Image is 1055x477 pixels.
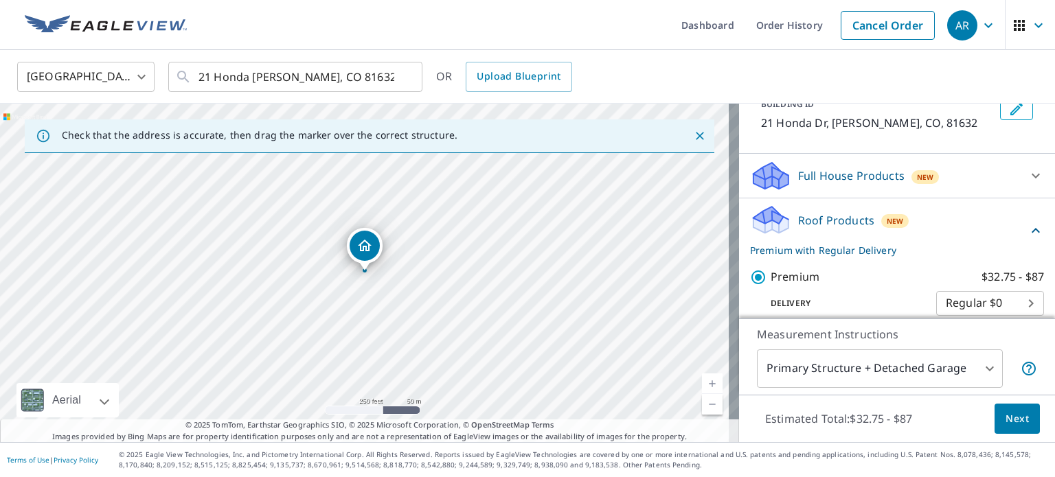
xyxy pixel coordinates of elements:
[17,58,155,96] div: [GEOGRAPHIC_DATA]
[16,383,119,417] div: Aerial
[471,419,529,430] a: OpenStreetMap
[947,10,977,40] div: AR
[1006,410,1029,428] span: Next
[750,297,936,310] p: Delivery
[436,62,572,92] div: OR
[1021,360,1037,377] span: Your report will include the primary structure and a detached garage if one exists.
[750,204,1044,257] div: Roof ProductsNewPremium with Regular Delivery
[750,159,1044,192] div: Full House ProductsNew
[7,455,49,465] a: Terms of Use
[48,383,85,417] div: Aerial
[757,326,1037,342] p: Measurement Instructions
[702,394,723,415] a: Current Level 17, Zoom Out
[1000,98,1033,120] button: Edit building 1
[691,127,709,145] button: Close
[757,349,1003,388] div: Primary Structure + Detached Garage
[754,404,923,434] p: Estimated Total: $32.75 - $87
[185,419,554,431] span: © 2025 TomTom, Earthstar Geographics SIO, © 2025 Microsoft Corporation, ©
[198,58,394,96] input: Search by address or latitude-longitude
[62,129,457,141] p: Check that the address is accurate, then drag the marker over the correct structure.
[750,243,1028,257] p: Premium with Regular Delivery
[982,268,1044,286] p: $32.75 - $87
[532,419,554,430] a: Terms
[347,228,383,270] div: Dropped pin, building 1, Residential property, 21 Honda Dr Edwards, CO 81632
[841,11,935,40] a: Cancel Order
[995,404,1040,434] button: Next
[54,455,98,465] a: Privacy Policy
[25,15,187,36] img: EV Logo
[917,172,934,183] span: New
[761,98,814,110] p: BUILDING ID
[466,62,571,92] a: Upload Blueprint
[887,216,904,226] span: New
[477,68,560,85] span: Upload Blueprint
[119,450,1048,470] p: © 2025 Eagle View Technologies, Inc. and Pictometry International Corp. All Rights Reserved. Repo...
[761,115,995,131] p: 21 Honda Dr, [PERSON_NAME], CO, 81632
[7,456,98,464] p: |
[798,167,905,184] p: Full House Products
[702,373,723,394] a: Current Level 17, Zoom In
[936,284,1044,323] div: Regular $0
[798,212,874,229] p: Roof Products
[771,268,819,286] p: Premium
